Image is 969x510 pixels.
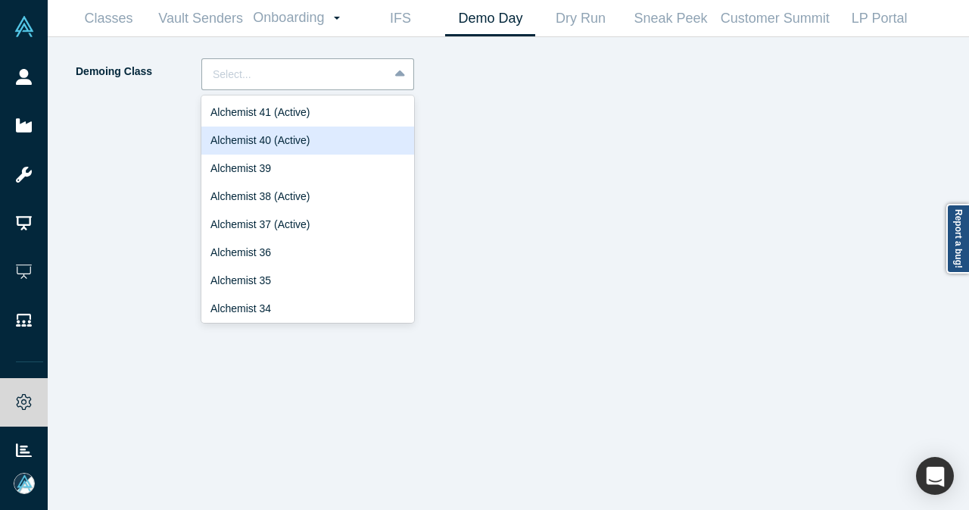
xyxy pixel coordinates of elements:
a: Dry Run [535,1,625,36]
div: Alchemist 35 [201,267,414,295]
div: Alchemist 37 (Active) [201,211,414,239]
a: Classes [64,1,154,36]
div: Alchemist 34 [201,295,414,323]
label: Demoing Class [74,58,201,85]
img: Alchemist Vault Logo [14,16,35,37]
a: Vault Senders [154,1,248,36]
div: Alchemist 36 [201,239,414,267]
div: Alchemist 39 [201,155,414,183]
div: Alchemist 40 (Active) [201,127,414,155]
a: Sneak Peek [625,1,715,36]
a: Customer Summit [715,1,834,36]
a: Report a bug! [946,204,969,274]
div: Alchemist 38 (Active) [201,183,414,211]
a: LP Portal [834,1,924,36]
img: Mia Scott's Account [14,473,35,494]
a: IFS [355,1,445,36]
a: Onboarding [248,1,355,36]
a: Demo Day [445,1,535,36]
div: Alchemist 41 (Active) [201,99,414,127]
